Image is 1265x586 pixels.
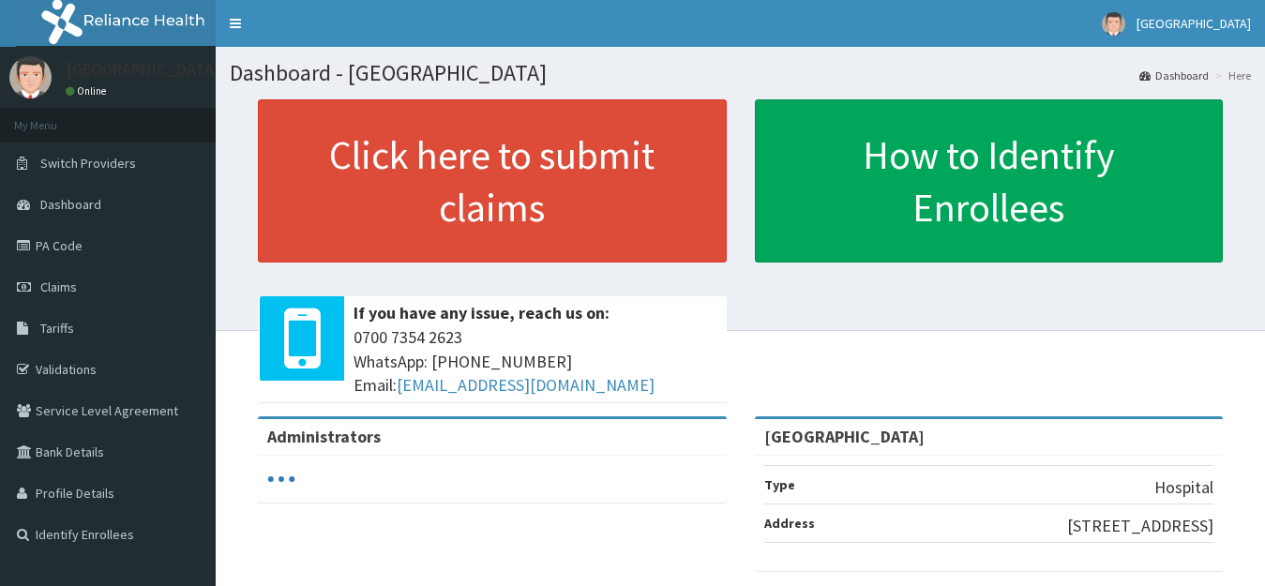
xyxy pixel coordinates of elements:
[1102,12,1125,36] img: User Image
[40,320,74,337] span: Tariffs
[258,99,727,263] a: Click here to submit claims
[1211,68,1251,83] li: Here
[40,155,136,172] span: Switch Providers
[1067,514,1213,538] p: [STREET_ADDRESS]
[354,302,610,323] b: If you have any issue, reach us on:
[755,99,1224,263] a: How to Identify Enrollees
[230,61,1251,85] h1: Dashboard - [GEOGRAPHIC_DATA]
[1139,68,1209,83] a: Dashboard
[354,325,717,398] span: 0700 7354 2623 WhatsApp: [PHONE_NUMBER] Email:
[267,426,381,447] b: Administrators
[764,476,795,493] b: Type
[267,465,295,493] svg: audio-loading
[66,61,220,78] p: [GEOGRAPHIC_DATA]
[40,278,77,295] span: Claims
[764,426,925,447] strong: [GEOGRAPHIC_DATA]
[764,515,815,532] b: Address
[1154,475,1213,500] p: Hospital
[9,56,52,98] img: User Image
[1137,15,1251,32] span: [GEOGRAPHIC_DATA]
[397,374,655,396] a: [EMAIL_ADDRESS][DOMAIN_NAME]
[66,84,111,98] a: Online
[40,196,101,213] span: Dashboard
